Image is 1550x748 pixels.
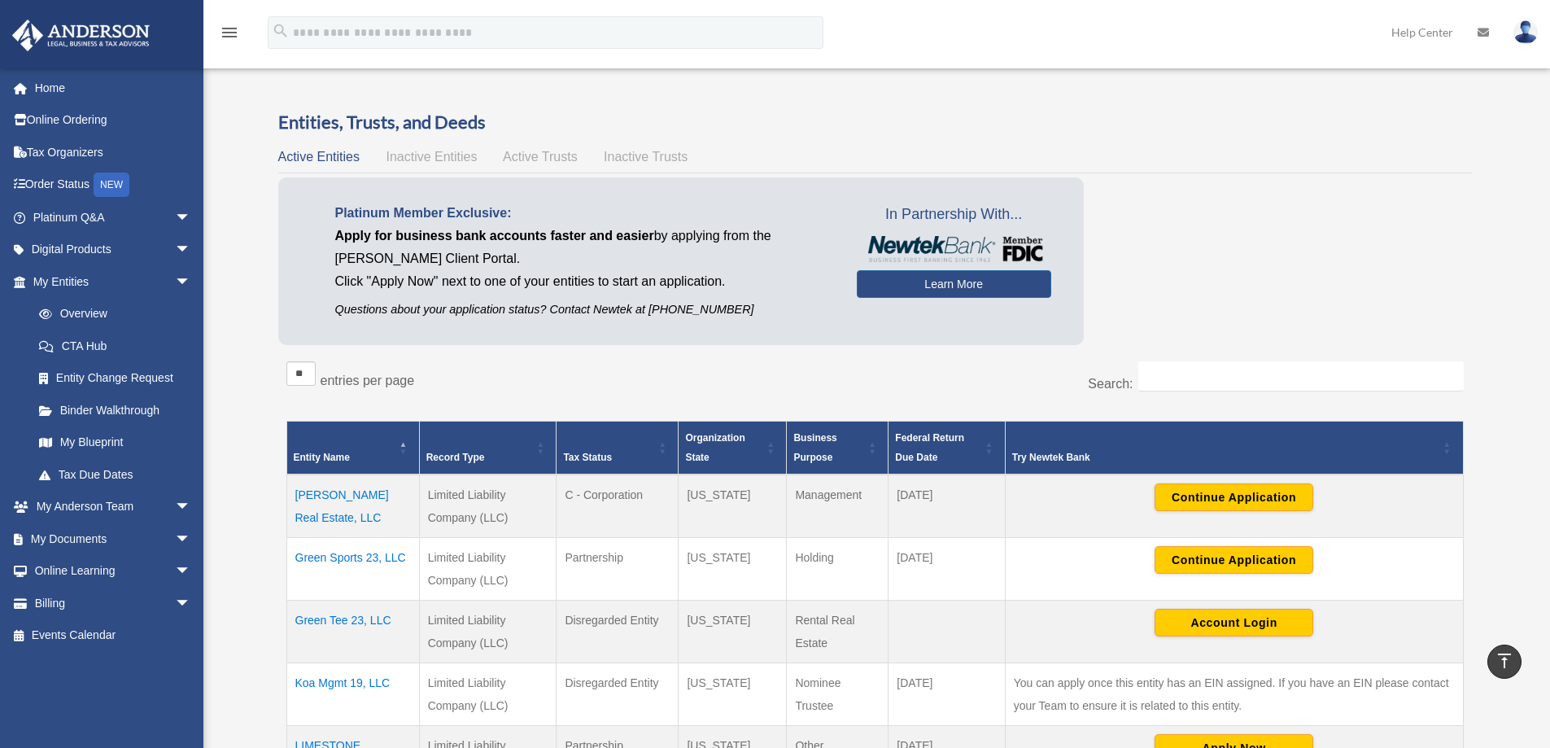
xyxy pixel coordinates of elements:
td: Limited Liability Company (LLC) [419,538,557,601]
td: Limited Liability Company (LLC) [419,475,557,538]
a: CTA Hub [23,330,207,362]
span: Entity Name [294,452,350,463]
td: Disregarded Entity [557,663,679,726]
td: Limited Liability Company (LLC) [419,663,557,726]
a: Billingarrow_drop_down [11,587,216,619]
th: Organization State: Activate to sort [679,422,787,475]
th: Entity Name: Activate to invert sorting [286,422,419,475]
span: Business Purpose [793,432,836,463]
span: Active Entities [278,150,360,164]
a: Digital Productsarrow_drop_down [11,234,216,266]
span: arrow_drop_down [175,523,207,556]
span: Federal Return Due Date [895,432,964,463]
img: User Pic [1513,20,1538,44]
span: arrow_drop_down [175,491,207,524]
button: Account Login [1155,609,1313,636]
label: entries per page [321,374,415,387]
img: Anderson Advisors Platinum Portal [7,20,155,51]
label: Search: [1088,377,1133,391]
span: arrow_drop_down [175,201,207,234]
span: arrow_drop_down [175,587,207,620]
th: Business Purpose: Activate to sort [787,422,889,475]
span: Inactive Entities [386,150,477,164]
i: vertical_align_top [1495,651,1514,671]
td: [PERSON_NAME] Real Estate, LLC [286,475,419,538]
span: Tax Status [563,452,612,463]
a: Learn More [857,270,1051,298]
a: Tax Organizers [11,136,216,168]
a: Entity Change Request [23,362,207,395]
span: Inactive Trusts [604,150,688,164]
button: Continue Application [1155,483,1313,511]
a: My Documentsarrow_drop_down [11,523,216,555]
td: Limited Liability Company (LLC) [419,601,557,663]
th: Try Newtek Bank : Activate to sort [1005,422,1463,475]
div: Try Newtek Bank [1012,448,1439,467]
a: menu [220,28,239,42]
span: Active Trusts [503,150,578,164]
a: Overview [23,298,199,330]
td: [US_STATE] [679,475,787,538]
td: Green Tee 23, LLC [286,601,419,663]
th: Record Type: Activate to sort [419,422,557,475]
td: Green Sports 23, LLC [286,538,419,601]
td: C - Corporation [557,475,679,538]
div: NEW [94,173,129,197]
span: arrow_drop_down [175,265,207,299]
td: Disregarded Entity [557,601,679,663]
td: Management [787,475,889,538]
td: Koa Mgmt 19, LLC [286,663,419,726]
p: Platinum Member Exclusive: [335,202,832,225]
td: Holding [787,538,889,601]
a: My Anderson Teamarrow_drop_down [11,491,216,523]
th: Federal Return Due Date: Activate to sort [889,422,1005,475]
a: Tax Due Dates [23,458,207,491]
a: Platinum Q&Aarrow_drop_down [11,201,216,234]
a: Order StatusNEW [11,168,216,202]
td: [US_STATE] [679,601,787,663]
a: Events Calendar [11,619,216,652]
a: Online Learningarrow_drop_down [11,555,216,588]
td: [DATE] [889,538,1005,601]
p: Questions about your application status? Contact Newtek at [PHONE_NUMBER] [335,300,832,320]
span: arrow_drop_down [175,555,207,588]
a: Account Login [1155,615,1313,628]
td: [US_STATE] [679,538,787,601]
i: menu [220,23,239,42]
span: Organization State [685,432,744,463]
img: NewtekBankLogoSM.png [865,236,1043,262]
a: My Blueprint [23,426,207,459]
td: Rental Real Estate [787,601,889,663]
span: In Partnership With... [857,202,1051,228]
h3: Entities, Trusts, and Deeds [278,110,1472,135]
span: arrow_drop_down [175,234,207,267]
td: Partnership [557,538,679,601]
p: by applying from the [PERSON_NAME] Client Portal. [335,225,832,270]
span: Apply for business bank accounts faster and easier [335,229,654,243]
a: Home [11,72,216,104]
td: [DATE] [889,663,1005,726]
span: Record Type [426,452,485,463]
a: Binder Walkthrough [23,394,207,426]
th: Tax Status: Activate to sort [557,422,679,475]
a: vertical_align_top [1487,645,1522,679]
td: [US_STATE] [679,663,787,726]
a: My Entitiesarrow_drop_down [11,265,207,298]
i: search [272,22,290,40]
td: [DATE] [889,475,1005,538]
td: Nominee Trustee [787,663,889,726]
a: Online Ordering [11,104,216,137]
td: You can apply once this entity has an EIN assigned. If you have an EIN please contact your Team t... [1005,663,1463,726]
button: Continue Application [1155,546,1313,574]
p: Click "Apply Now" next to one of your entities to start an application. [335,270,832,293]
